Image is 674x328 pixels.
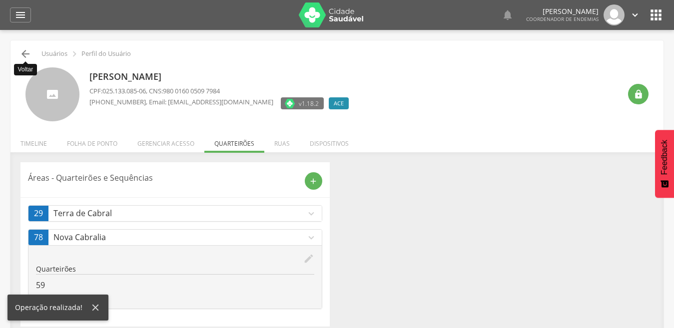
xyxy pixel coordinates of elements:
p: Perfil do Usuário [81,50,131,58]
i:  [19,48,31,60]
span: v1.18.2 [299,98,319,108]
p: [PERSON_NAME] [89,70,354,83]
li: Dispositivos [300,129,359,153]
p: , Email: [EMAIL_ADDRESS][DOMAIN_NAME] [89,97,273,107]
li: Folha de ponto [57,129,127,153]
div: Voltar [14,64,37,75]
div: Operação realizada! [15,303,90,313]
span: Coordenador de Endemias [526,15,599,22]
span: 78 [34,232,43,243]
li: Ruas [264,129,300,153]
span: 025.133.085-06 [102,86,146,95]
a: 78Nova Cabraliaexpand_more [28,230,322,245]
a:  [502,4,514,25]
button: Feedback - Mostrar pesquisa [655,130,674,198]
i: edit [303,253,314,264]
span: 29 [34,208,43,219]
span: Feedback [660,140,669,175]
p: Terra de Cabral [53,208,306,219]
p: Usuários [41,50,67,58]
a:  [10,7,31,22]
i: add [309,177,318,186]
i:  [69,48,80,59]
li: Gerenciar acesso [127,129,204,153]
span: [PHONE_NUMBER] [89,97,146,106]
i:  [648,7,664,23]
i:  [14,9,26,21]
p: Quarteirões [36,264,314,274]
i: expand_more [306,232,317,243]
a: 29Terra de Cabralexpand_more [28,206,322,221]
i:  [630,9,641,20]
span: 980 0160 0509 7984 [163,86,220,95]
a:  [630,4,641,25]
i:  [634,89,644,99]
i:  [502,9,514,21]
p: Áreas - Quarteirões e Sequências [28,172,297,184]
span: ACE [334,99,344,107]
i: expand_more [306,208,317,219]
p: Nova Cabralia [53,232,306,243]
p: CPF: , CNS: [89,86,354,96]
p: 59 [36,280,314,291]
p: [PERSON_NAME] [526,8,599,15]
li: Timeline [10,129,57,153]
